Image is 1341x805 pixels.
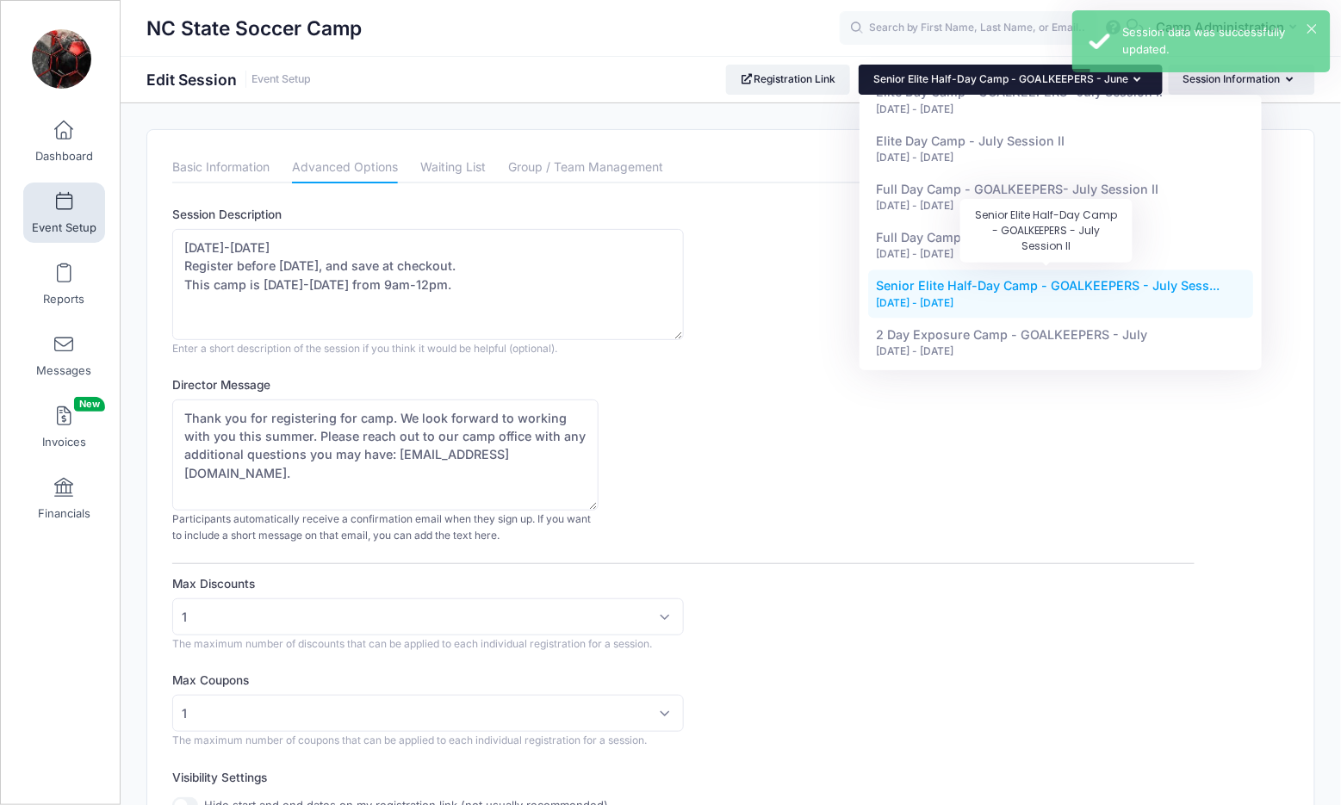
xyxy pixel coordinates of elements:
a: Elite Day Camp - July Session II [DATE] - [DATE] [868,125,1254,173]
span: Event Setup [32,220,96,235]
h1: NC State Soccer Camp [146,9,362,48]
a: Full Day Camp - July Session II [DATE] - [DATE] [868,222,1254,270]
a: Reports [23,254,105,314]
span: Senior Elite Half-Day Camp - GOALKEEPERS - June [873,72,1128,85]
span: The maximum number of coupons that can be applied to each individual registration for a session. [172,734,647,746]
label: Max Discounts [172,575,683,592]
label: Session Description [172,206,683,223]
a: Elite Day Camp - GOALKEEPERS- July Session II [DATE] - [DATE] [868,77,1254,125]
button: × [1307,24,1317,34]
a: InvoicesNew [23,397,105,457]
label: Visibility Settings [172,769,683,786]
a: Financials [23,468,105,529]
label: Max Coupons [172,672,683,689]
a: NC State Soccer Camp [1,18,121,100]
div: [DATE] - [DATE] [877,151,1245,166]
a: Waiting List [420,152,486,183]
input: Search by First Name, Last Name, or Email... [840,11,1098,46]
button: Session Information [1169,65,1315,94]
div: [DATE] - [DATE] [877,199,1245,214]
textarea: [DATE]-[DATE] Register before [DATE], and save at checkout. This camp is [DATE]-[DATE] from 9am-3pm. [172,229,683,340]
a: Senior Elite Half-Day Camp - GOALKEEPERS - July Sess... [DATE] - [DATE] [868,270,1254,319]
span: Messages [36,363,91,378]
span: 1 [172,695,683,732]
span: The maximum number of discounts that can be applied to each individual registration for a session. [172,637,652,650]
span: 1 [182,704,187,722]
div: Senior Elite Half-Day Camp - GOALKEEPERS - July Session II [960,199,1133,263]
a: Dashboard [23,111,105,171]
a: Group / Team Management [508,152,663,183]
a: Advanced Options [292,152,398,183]
a: 2 Day Exposure Camp - July [DATE] - [DATE] [868,367,1254,415]
img: NC State Soccer Camp [29,27,94,91]
span: Senior Elite Half-Day Camp - GOALKEEPERS - July Sess... [877,279,1220,294]
div: [DATE] - [DATE] [877,102,1245,118]
a: Full Day Camp - GOALKEEPERS- July Session II [DATE] - [DATE] [868,174,1254,222]
div: Session data was successfully updated. [1123,24,1317,58]
span: Dashboard [35,149,93,164]
a: Messages [23,325,105,386]
a: Basic Information [172,152,270,183]
div: [DATE] - [DATE] [877,344,1245,360]
button: Senior Elite Half-Day Camp - GOALKEEPERS - June [859,65,1163,94]
div: [DATE] - [DATE] [877,248,1245,263]
a: 2 Day Exposure Camp - GOALKEEPERS - July [DATE] - [DATE] [868,319,1254,367]
span: Financials [38,506,90,521]
div: [DATE] - [DATE] [877,296,1245,312]
div: Senior Elite Half-Day Camp - GOALKEEPERS - June [860,95,1262,370]
textarea: Thank you for registering for camp. We look forward to working with you this summer. Please reach... [172,399,599,511]
span: Full Day Camp - July Session II [877,231,1061,245]
span: Elite Day Camp - GOALKEEPERS- July Session II [877,86,1164,101]
span: Enter a short description of the session if you think it would be helpful (optional). [172,342,557,355]
span: Full Day Camp - GOALKEEPERS- July Session II [877,183,1159,197]
span: 1 [172,598,683,635]
span: Invoices [42,435,86,449]
span: Reports [43,292,84,307]
a: Registration Link [726,65,851,94]
a: Event Setup [23,183,105,243]
span: New [74,397,105,412]
span: 1 [182,608,187,626]
span: Participants automatically receive a confirmation email when they sign up. If you want to include... [172,512,591,542]
span: 2 Day Exposure Camp - GOALKEEPERS - July [877,328,1148,343]
label: Director Message [172,376,683,393]
a: Event Setup [251,73,311,86]
span: Elite Day Camp - July Session II [877,134,1065,149]
button: Camp Administration [1145,9,1315,48]
h1: Edit Session [146,71,311,89]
